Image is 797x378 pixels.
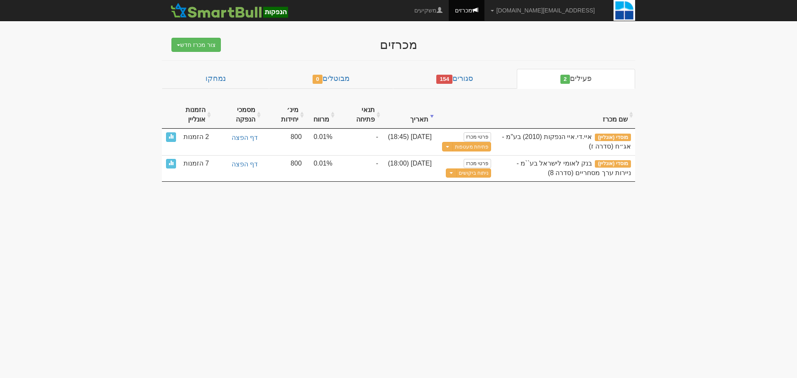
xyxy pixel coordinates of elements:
[237,38,560,51] div: מכרזים
[337,129,382,155] td: -
[517,160,631,176] span: בנק לאומי לישראל בע``מ - ניירות ערך מסחריים (סדרה 8)
[595,134,631,141] span: מוסדי (אונליין)
[452,142,491,151] button: פתיחת מעטפות
[382,155,436,182] td: [DATE] (18:00)
[502,133,631,150] span: איי.די.איי הנפקות (2010) בע"מ - אג״ח (סדרה ז)
[464,159,491,168] a: פרטי מכרז
[183,132,209,142] span: 2 הזמנות
[382,129,436,155] td: [DATE] (18:45)
[517,69,635,89] a: פעילים
[464,132,491,141] a: פרטי מכרז
[217,159,259,170] a: דף הפצה
[337,101,382,129] th: תנאי פתיחה : activate to sort column ascending
[263,129,306,155] td: 800
[595,160,631,168] span: מוסדי (אונליין)
[217,132,259,144] a: דף הפצה
[313,75,323,84] span: 0
[162,101,213,129] th: הזמנות אונליין : activate to sort column ascending
[168,2,290,19] img: SmartBull Logo
[382,101,436,129] th: תאריך : activate to sort column ascending
[436,75,452,84] span: 154
[269,69,393,89] a: מבוטלים
[306,129,337,155] td: 0.01%
[162,69,269,89] a: נמחקו
[306,101,337,129] th: מרווח : activate to sort column ascending
[213,101,263,129] th: מסמכי הנפקה : activate to sort column ascending
[263,155,306,182] td: 800
[393,69,517,89] a: סגורים
[171,38,221,52] button: צור מכרז חדש
[306,155,337,182] td: 0.01%
[495,101,635,129] th: שם מכרז : activate to sort column ascending
[263,101,306,129] th: מינ׳ יחידות : activate to sort column ascending
[560,75,570,84] span: 2
[337,155,382,182] td: -
[456,168,491,178] a: ניתוח ביקושים
[183,159,209,168] span: 7 הזמנות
